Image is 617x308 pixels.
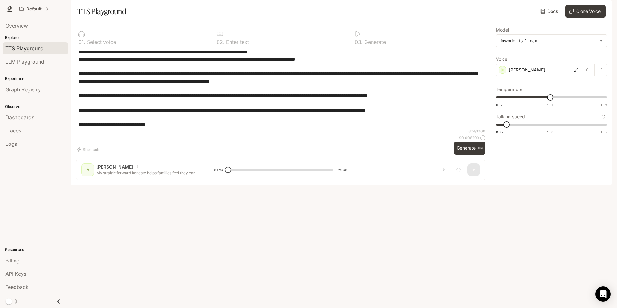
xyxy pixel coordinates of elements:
h1: TTS Playground [77,5,126,18]
div: inworld-tts-1-max [501,38,596,44]
p: ⌘⏎ [478,146,483,150]
button: All workspaces [16,3,52,15]
button: Shortcuts [76,145,103,155]
p: [PERSON_NAME] [509,67,545,73]
p: Generate [363,40,386,45]
p: Model [496,28,509,32]
p: Temperature [496,87,522,92]
span: 1.5 [600,102,607,108]
p: Voice [496,57,507,61]
p: Default [26,6,42,12]
p: Select voice [85,40,116,45]
button: Clone Voice [565,5,606,18]
span: 1.0 [547,129,553,135]
span: 1.5 [600,129,607,135]
span: 1.1 [547,102,553,108]
div: Open Intercom Messenger [595,286,611,302]
span: 0.5 [496,129,503,135]
p: 0 3 . [355,40,363,45]
p: 0 2 . [217,40,225,45]
span: 0.7 [496,102,503,108]
p: 0 1 . [78,40,85,45]
a: Docs [539,5,560,18]
p: Enter text [225,40,249,45]
button: Generate⌘⏎ [454,142,485,155]
button: Reset to default [600,113,607,120]
div: inworld-tts-1-max [496,35,607,47]
p: Talking speed [496,114,525,119]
